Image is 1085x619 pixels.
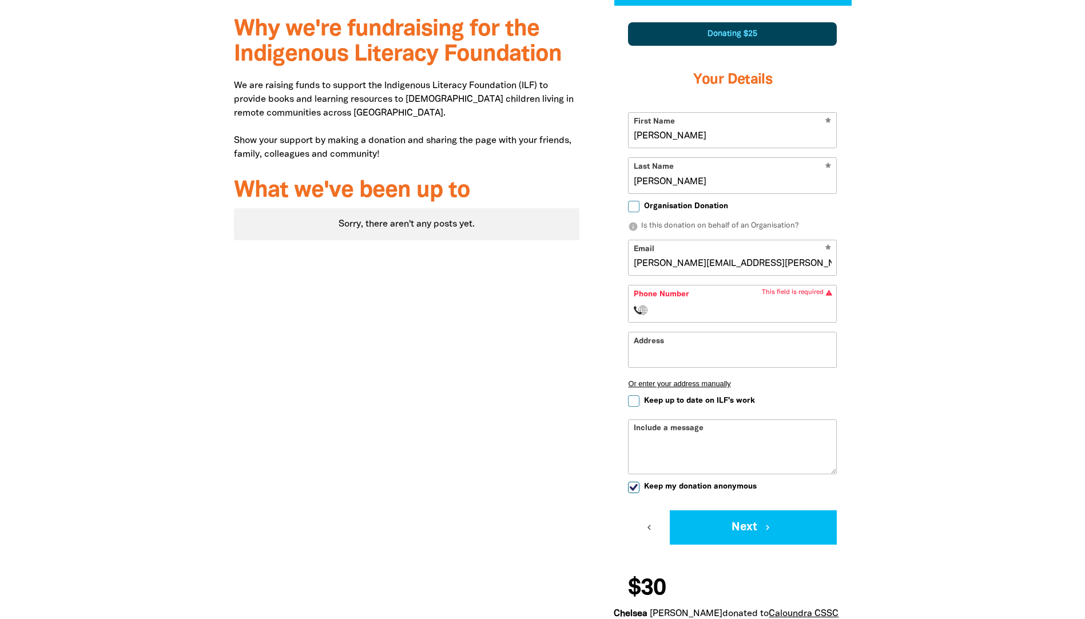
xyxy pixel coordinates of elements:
[762,522,773,533] i: chevron_right
[628,482,639,493] input: Keep my donation anonymous
[234,208,580,240] div: Sorry, there aren't any posts yet.
[628,221,638,232] i: info
[722,610,769,618] span: donated to
[628,510,670,545] button: chevron_left
[644,481,757,492] span: Keep my donation anonymous
[628,395,639,407] input: Keep up to date on ILF's work
[644,201,728,212] span: Organisation Donation
[234,178,580,204] h3: What we've been up to
[670,510,837,545] button: Next chevron_right
[234,19,562,65] span: Why we're fundraising for the Indigenous Literacy Foundation
[628,221,837,232] p: Is this donation on behalf of an Organisation?
[234,208,580,240] div: Paginated content
[628,57,837,103] h3: Your Details
[628,379,837,388] button: Or enter your address manually
[628,22,837,46] div: Donating $25
[628,201,639,212] input: Organisation Donation
[234,79,580,161] p: We are raising funds to support the Indigenous Literacy Foundation (ILF) to provide books and lea...
[644,522,654,533] i: chevron_left
[644,395,755,406] span: Keep up to date on ILF's work
[614,610,647,618] em: Chelsea
[650,610,722,618] em: [PERSON_NAME]
[628,577,666,600] span: $30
